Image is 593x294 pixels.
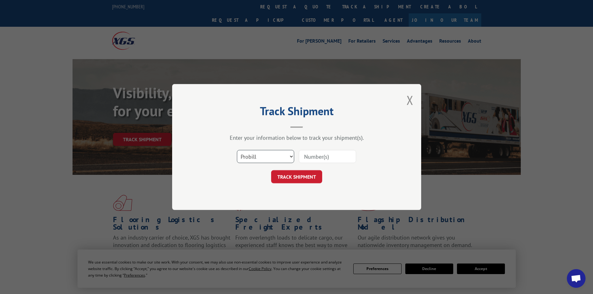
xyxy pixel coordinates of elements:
button: Close modal [407,92,413,108]
button: TRACK SHIPMENT [271,170,322,183]
div: Open chat [567,269,586,288]
input: Number(s) [299,150,356,163]
div: Enter your information below to track your shipment(s). [203,134,390,141]
h2: Track Shipment [203,107,390,119]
